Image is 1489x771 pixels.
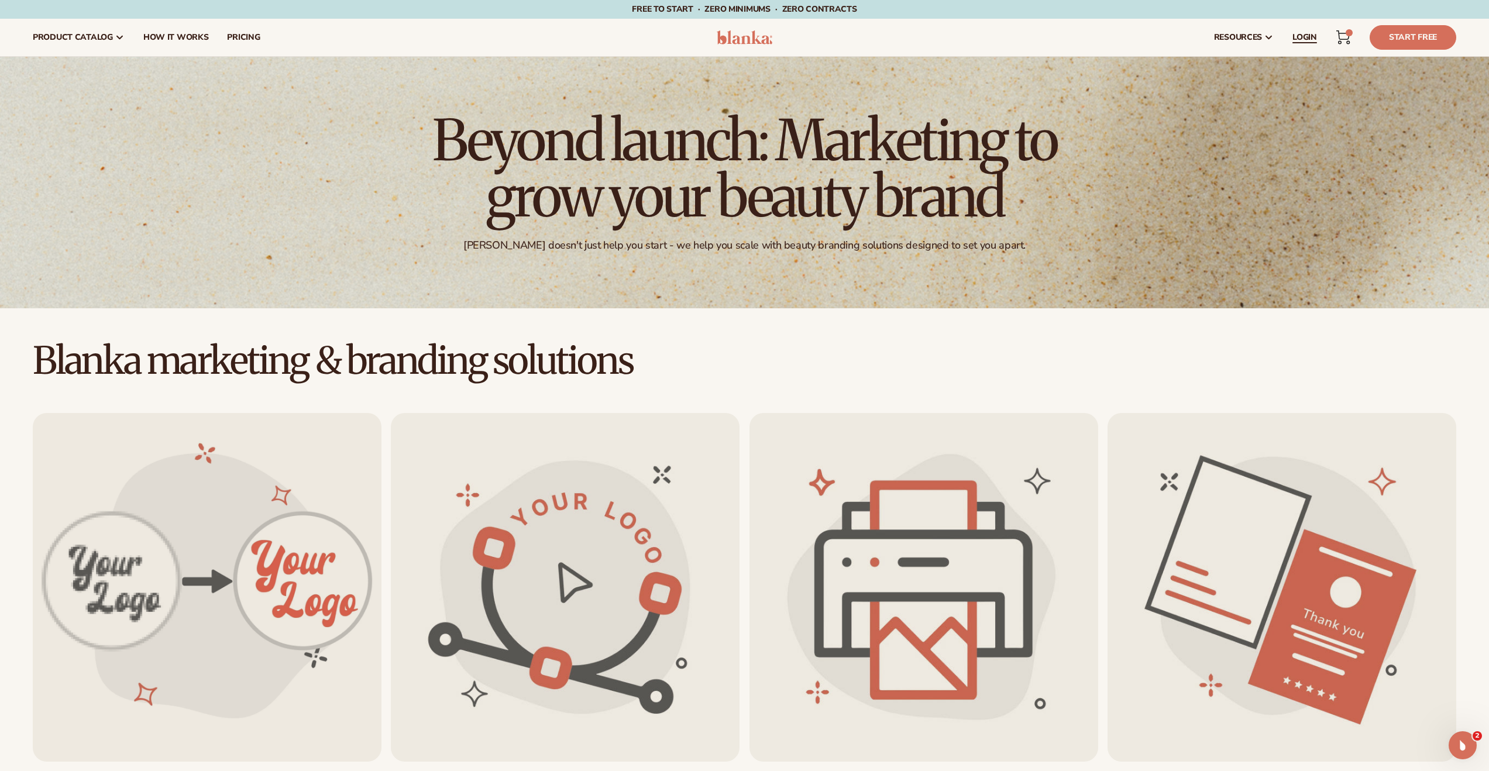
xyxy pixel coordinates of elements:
[1449,731,1477,759] iframe: Intercom live chat
[1349,29,1349,36] span: 1
[632,4,857,15] span: Free to start · ZERO minimums · ZERO contracts
[1292,33,1317,42] span: LOGIN
[1370,25,1456,50] a: Start Free
[1283,19,1326,56] a: LOGIN
[218,19,269,56] a: pricing
[463,239,1026,252] div: [PERSON_NAME] doesn't just help you start - we help you scale with beauty branding solutions desi...
[134,19,218,56] a: How It Works
[1205,19,1283,56] a: resources
[227,33,260,42] span: pricing
[23,19,134,56] a: product catalog
[33,33,113,42] span: product catalog
[1473,731,1482,741] span: 2
[143,33,209,42] span: How It Works
[717,30,772,44] img: logo
[1214,33,1262,42] span: resources
[423,112,1067,225] h1: Beyond launch: Marketing to grow your beauty brand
